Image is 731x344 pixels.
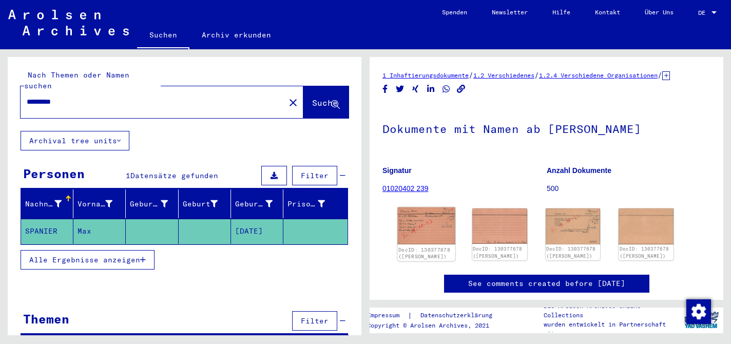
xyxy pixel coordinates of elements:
[301,171,329,180] span: Filter
[29,255,140,264] span: Alle Ergebnisse anzeigen
[544,301,679,320] p: Die Arolsen Archives Online-Collections
[25,199,62,209] div: Nachname
[686,299,711,324] img: Zustimmung ändern
[126,171,130,180] span: 1
[410,83,421,95] button: Share on Xing
[620,246,669,259] a: DocID: 130377678 ([PERSON_NAME])
[235,196,285,212] div: Geburtsdatum
[25,196,74,212] div: Nachname
[78,199,112,209] div: Vorname
[301,316,329,326] span: Filter
[382,71,469,79] a: 1 Inhaftierungsdokumente
[292,311,337,331] button: Filter
[546,246,595,259] a: DocID: 130377678 ([PERSON_NAME])
[412,310,505,321] a: Datenschutzerklärung
[698,9,709,16] span: DE
[534,70,539,80] span: /
[189,23,283,47] a: Archiv erkunden
[367,321,505,330] p: Copyright © Arolsen Archives, 2021
[23,310,69,328] div: Themen
[137,23,189,49] a: Suchen
[468,278,625,289] a: See comments created before [DATE]
[21,131,129,150] button: Archival tree units
[367,310,505,321] div: |
[130,199,167,209] div: Geburtsname
[21,250,155,270] button: Alle Ergebnisse anzeigen
[686,299,710,323] div: Zustimmung ändern
[367,310,408,321] a: Impressum
[473,71,534,79] a: 1.2 Verschiedenes
[235,199,273,209] div: Geburtsdatum
[382,105,710,150] h1: Dokumente mit Namen ab [PERSON_NAME]
[292,166,337,185] button: Filter
[231,219,283,244] mat-cell: [DATE]
[547,166,611,175] b: Anzahl Dokumente
[21,189,73,218] mat-header-cell: Nachname
[544,320,679,338] p: wurden entwickelt in Partnerschaft mit
[382,166,412,175] b: Signatur
[682,307,721,333] img: yv_logo.png
[287,97,299,109] mat-icon: close
[73,219,126,244] mat-cell: Max
[231,189,283,218] mat-header-cell: Geburtsdatum
[658,70,662,80] span: /
[380,83,391,95] button: Share on Facebook
[546,208,601,244] img: 003.jpg
[73,189,126,218] mat-header-cell: Vorname
[8,10,129,35] img: Arolsen_neg.svg
[382,184,429,193] a: 01020402 239
[183,199,218,209] div: Geburt‏
[456,83,467,95] button: Copy link
[23,164,85,183] div: Personen
[78,196,125,212] div: Vorname
[426,83,436,95] button: Share on LinkedIn
[21,219,73,244] mat-cell: SPANIER
[395,83,406,95] button: Share on Twitter
[472,208,527,244] img: 002.jpg
[303,86,349,118] button: Suche
[183,196,230,212] div: Geburt‏
[441,83,452,95] button: Share on WhatsApp
[398,246,450,260] a: DocID: 130377678 ([PERSON_NAME])
[619,208,674,244] img: 004.jpg
[126,189,178,218] mat-header-cell: Geburtsname
[283,189,348,218] mat-header-cell: Prisoner #
[473,246,522,259] a: DocID: 130377678 ([PERSON_NAME])
[283,92,303,112] button: Clear
[130,171,218,180] span: Datensätze gefunden
[539,71,658,79] a: 1.2.4 Verschiedene Organisationen
[469,70,473,80] span: /
[130,196,180,212] div: Geburtsname
[24,70,129,90] mat-label: Nach Themen oder Namen suchen
[397,207,455,244] img: 001.jpg
[287,199,325,209] div: Prisoner #
[312,98,338,108] span: Suche
[547,183,710,194] p: 500
[287,196,338,212] div: Prisoner #
[179,189,231,218] mat-header-cell: Geburt‏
